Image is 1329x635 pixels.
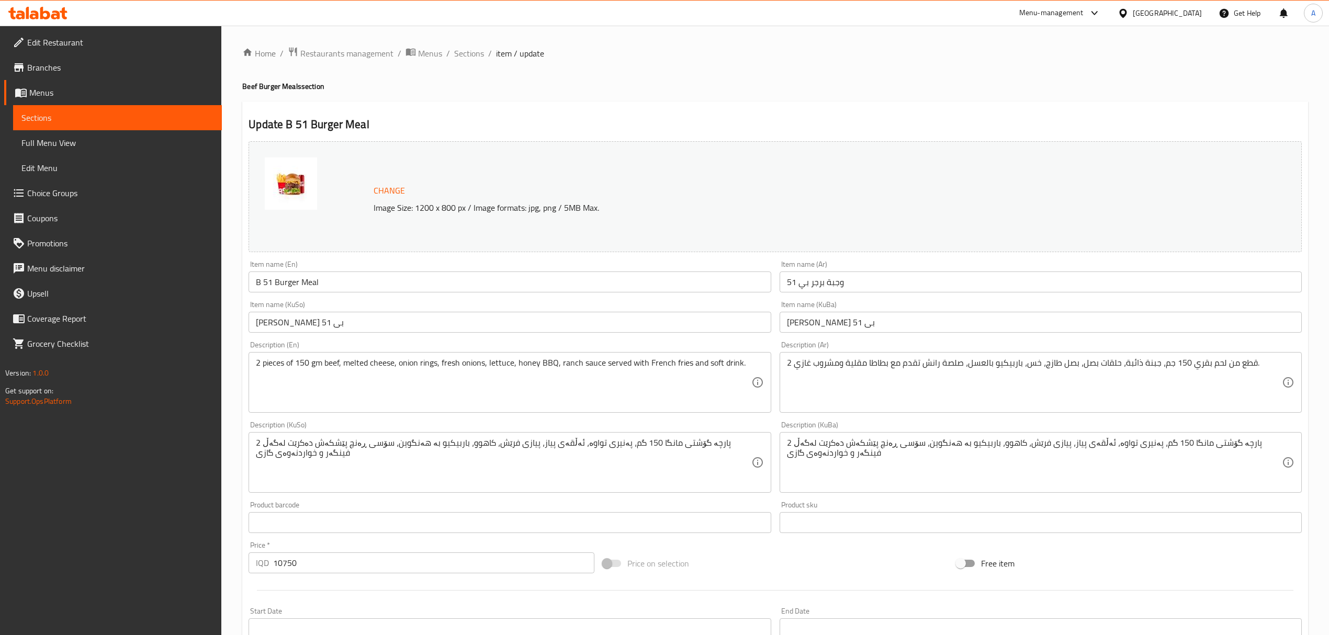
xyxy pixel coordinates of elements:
div: [GEOGRAPHIC_DATA] [1133,7,1202,19]
span: Sections [21,111,213,124]
span: Full Menu View [21,137,213,149]
div: Menu-management [1019,7,1084,19]
input: Enter name Ar [780,271,1302,292]
p: IQD [256,557,269,569]
span: Branches [27,61,213,74]
span: Grocery Checklist [27,337,213,350]
span: Menus [29,86,213,99]
span: Edit Menu [21,162,213,174]
a: Branches [4,55,222,80]
textarea: 2 قطع من لحم بقري 150 جم، جبنة ذائبة، حلقات بصل، بصل طازج، خس، باربيكيو بالعسل، صلصة رانش تقدم مع... [787,358,1282,407]
input: Please enter price [273,552,594,573]
span: 1.0.0 [32,366,49,380]
nav: breadcrumb [242,47,1308,60]
span: Price on selection [627,557,689,570]
a: Menus [406,47,442,60]
a: Edit Menu [13,155,222,180]
a: Restaurants management [288,47,393,60]
a: Menus [4,80,222,105]
li: / [398,47,401,60]
span: A [1311,7,1315,19]
li: / [488,47,492,60]
textarea: 2 pieces of 150 gm beef, melted cheese, onion rings, fresh onions, lettuce, honey BBQ, ranch sauc... [256,358,751,407]
a: Support.OpsPlatform [5,394,72,408]
span: Upsell [27,287,213,300]
span: Get support on: [5,384,53,398]
a: Menu disclaimer [4,256,222,281]
textarea: 2 پارچە گۆشتی مانگا 150 گم، پەنیری تواوە، ئەڵقەی پیاز، پیازی فرێش، کاهوو، باربیکیو بە هەنگوین، سۆ... [256,438,751,487]
span: item / update [496,47,544,60]
p: Image Size: 1200 x 800 px / Image formats: jpg, png / 5MB Max. [369,201,1135,214]
a: Upsell [4,281,222,306]
input: Enter name KuSo [249,312,771,333]
span: Free item [981,557,1015,570]
span: Promotions [27,237,213,250]
h2: Update B 51 Burger Meal [249,117,1302,132]
textarea: 2 پارچە گۆشتی مانگا 150 گم، پەنیری تواوە، ئەڵقەی پیاز، پیازی فرێش، کاهوو، باربیکیو بە هەنگوین، سۆ... [787,438,1282,487]
a: Coverage Report [4,306,222,331]
a: Choice Groups [4,180,222,206]
input: Enter name En [249,271,771,292]
img: B51638940175619682272.jpg [265,157,317,210]
a: Sections [454,47,484,60]
a: Sections [13,105,222,130]
li: / [280,47,284,60]
a: Home [242,47,276,60]
input: Enter name KuBa [780,312,1302,333]
a: Edit Restaurant [4,30,222,55]
h4: Beef Burger Meals section [242,81,1308,92]
span: Coverage Report [27,312,213,325]
span: Edit Restaurant [27,36,213,49]
span: Menus [418,47,442,60]
a: Grocery Checklist [4,331,222,356]
input: Please enter product sku [780,512,1302,533]
a: Promotions [4,231,222,256]
input: Please enter product barcode [249,512,771,533]
span: Version: [5,366,31,380]
span: Restaurants management [300,47,393,60]
span: Menu disclaimer [27,262,213,275]
span: Change [374,183,405,198]
span: Coupons [27,212,213,224]
span: Choice Groups [27,187,213,199]
li: / [446,47,450,60]
a: Coupons [4,206,222,231]
a: Full Menu View [13,130,222,155]
button: Change [369,180,409,201]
